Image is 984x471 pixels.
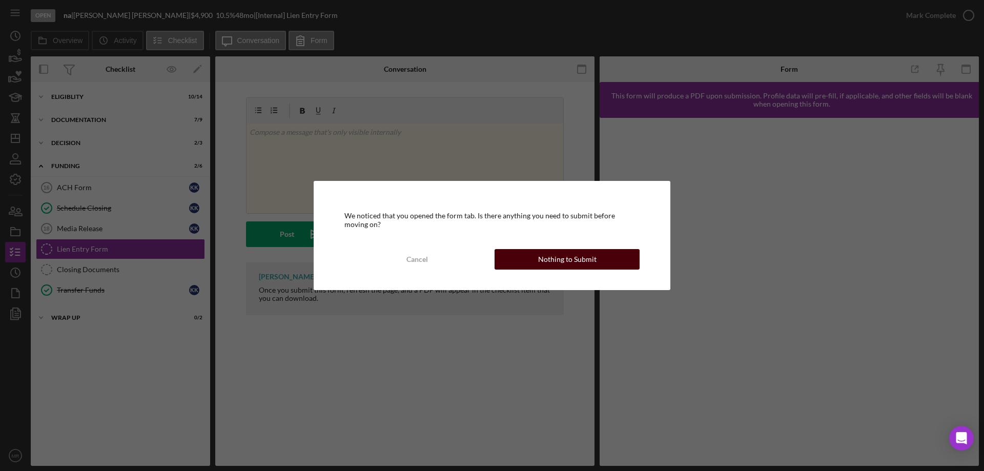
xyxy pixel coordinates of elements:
[344,212,640,228] div: We noticed that you opened the form tab. Is there anything you need to submit before moving on?
[949,426,974,450] div: Open Intercom Messenger
[538,249,597,270] div: Nothing to Submit
[495,249,640,270] button: Nothing to Submit
[406,249,428,270] div: Cancel
[344,249,489,270] button: Cancel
